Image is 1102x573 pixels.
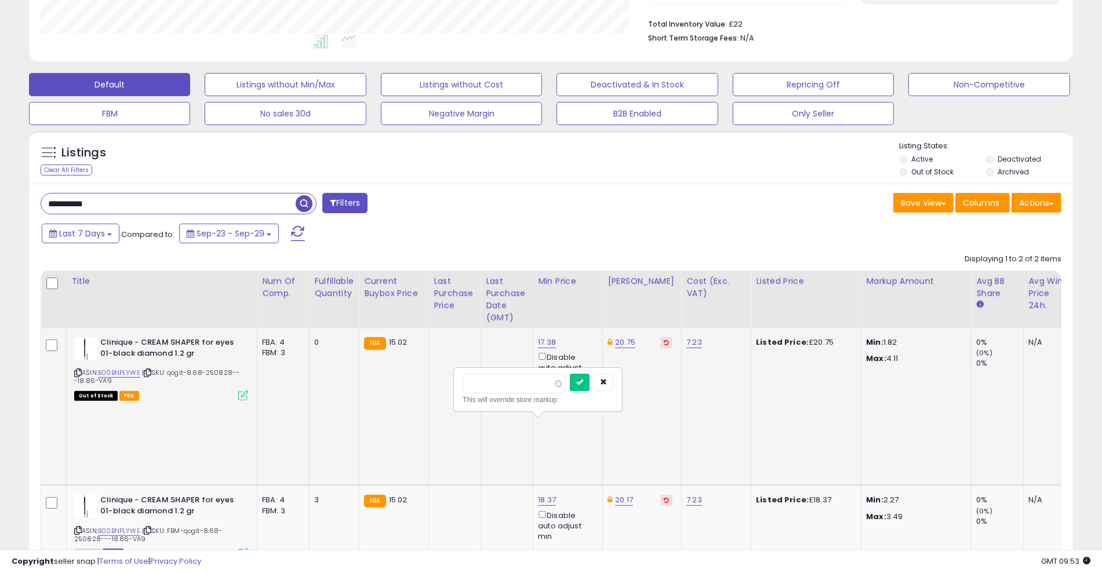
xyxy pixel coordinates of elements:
label: Archived [998,167,1030,177]
a: 18.37 [538,494,556,506]
b: Clinique - CREAM SHAPER for eyes 01-black diamond 1.2 gr [100,337,241,362]
span: Columns [963,197,999,209]
button: Deactivated & In Stock [557,73,718,96]
button: Only Seller [733,102,894,125]
small: (0%) [976,348,992,357]
a: 7.23 [686,494,702,506]
p: 4.11 [866,353,962,364]
strong: Max: [866,353,886,364]
label: Out of Stock [911,167,954,177]
div: 0% [976,358,1023,368]
div: Last Purchase Price [434,275,476,312]
div: ASIN: [74,495,248,557]
span: N/A [740,32,754,43]
div: FBA: 4 [262,495,300,505]
button: Repricing Off [733,73,894,96]
a: Privacy Policy [150,556,201,567]
div: FBA: 4 [262,337,300,348]
span: | SKU: qogit-8.68-250828---18.86-VA9 [74,368,239,385]
p: 3.49 [866,512,962,522]
strong: Min: [866,494,883,505]
div: Title [71,275,252,287]
div: Displaying 1 to 2 of 2 items [965,254,1061,265]
span: 15.02 [389,494,408,505]
a: B00BNPLYWE [98,526,140,536]
div: Last Purchase Date (GMT) [486,275,528,324]
div: seller snap | | [12,556,201,567]
div: £18.37 [756,495,852,505]
div: ASIN: [74,337,248,399]
span: | SKU: FBM-qogit-8.68-250828---18.86-VA9 [74,526,223,543]
img: 21T8VA5TxFL._SL40_.jpg [74,337,97,360]
button: Save View [893,193,954,213]
button: Last 7 Days [42,224,119,243]
p: 1.82 [866,337,962,348]
div: Current Buybox Price [364,275,424,300]
p: 2.27 [866,495,962,505]
button: Negative Margin [381,102,542,125]
a: B00BNPLYWE [98,368,140,378]
span: FBM [103,549,123,559]
span: Sep-23 - Sep-29 [197,228,264,239]
b: Listed Price: [756,337,809,348]
small: Avg BB Share. [976,300,983,310]
div: FBM: 3 [262,506,300,516]
div: FBM: 3 [262,348,300,358]
small: FBA [364,337,385,350]
div: This will override store markup [463,394,613,406]
h5: Listings [61,145,106,161]
a: 20.17 [615,494,633,506]
label: Active [911,154,933,164]
button: Listings without Cost [381,73,542,96]
b: Short Term Storage Fees: [648,33,739,43]
div: Min Price [538,275,598,287]
b: Clinique - CREAM SHAPER for eyes 01-black diamond 1.2 gr [100,495,241,519]
div: Clear All Filters [41,165,92,176]
span: 2025-10-10 09:53 GMT [1041,556,1090,567]
div: Avg BB Share [976,275,1019,300]
button: Sep-23 - Sep-29 [179,224,279,243]
div: 3 [314,495,350,505]
p: Listing States: [900,141,1073,152]
button: No sales 30d [205,102,366,125]
div: N/A [1028,495,1067,505]
div: Markup Amount [866,275,966,287]
span: Compared to: [121,229,174,240]
div: Avg Win Price 24h. [1028,275,1071,312]
button: Default [29,73,190,96]
span: All listings that are currently out of stock and unavailable for purchase on Amazon [74,391,118,401]
div: N/A [1028,337,1067,348]
button: Columns [955,193,1010,213]
div: £20.75 [756,337,852,348]
button: B2B Enabled [557,102,718,125]
div: Num of Comp. [262,275,304,300]
strong: Min: [866,337,883,348]
strong: Max: [866,511,886,522]
img: 21T8VA5TxFL._SL40_.jpg [74,495,97,518]
span: FBA [119,391,139,401]
small: FBA [364,495,385,508]
button: Actions [1012,193,1061,213]
div: 0% [976,516,1023,527]
span: 15.02 [389,337,408,348]
div: Listed Price [756,275,856,287]
li: £22 [648,16,1053,30]
button: Listings without Min/Max [205,73,366,96]
div: 0 [314,337,350,348]
div: 0% [976,495,1023,505]
a: 17.38 [538,337,556,348]
small: (0%) [976,506,992,516]
b: Total Inventory Value: [648,19,727,29]
span: Last 7 Days [59,228,105,239]
button: Non-Competitive [908,73,1070,96]
button: FBM [29,102,190,125]
div: Disable auto adjust min [538,351,594,384]
button: Filters [322,193,368,213]
div: Disable auto adjust min [538,509,594,542]
a: 7.23 [686,337,702,348]
label: Deactivated [998,154,1042,164]
div: Cost (Exc. VAT) [686,275,746,300]
div: [PERSON_NAME] [608,275,677,287]
a: 20.75 [615,337,635,348]
b: Listed Price: [756,494,809,505]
